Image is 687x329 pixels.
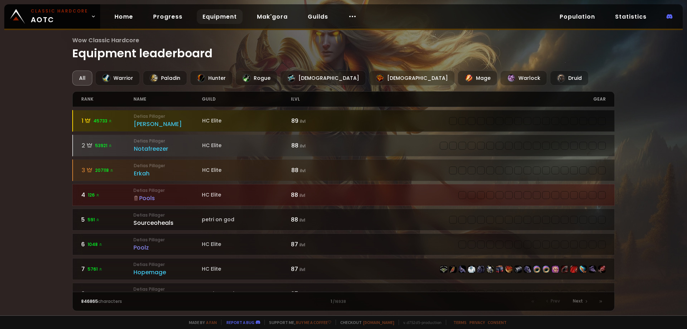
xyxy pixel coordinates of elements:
div: 8 [81,289,134,298]
div: 5 [81,215,134,224]
img: item-22498 [440,266,447,273]
div: HC Elite [202,265,291,273]
div: ilvl [291,92,343,107]
div: 87 [291,265,343,274]
div: characters [81,298,213,305]
span: 1048 [88,241,103,248]
div: All [72,71,92,86]
small: Defias Pillager [134,113,202,120]
div: HC Elite [202,142,291,149]
div: 3 [82,166,134,175]
span: Wow Classic Hardcore [72,36,615,45]
small: ilvl [300,143,306,149]
div: 4 [81,190,134,199]
img: item-22500 [505,266,512,273]
div: 87 [291,289,343,298]
a: 253921 Defias PillagerNotafreezerHC Elite88 ilvlitem-22498item-23057item-22983item-2575item-22496... [72,135,615,156]
div: 88 [291,190,343,199]
a: Statistics [609,9,652,24]
img: item-22501 [524,266,531,273]
a: Equipment [197,9,243,24]
a: Consent [488,320,507,325]
a: 8614 Defias PillagerPallypallypetri on god87 ilvlitem-22428item-21712item-22429item-14617item-224... [72,283,615,305]
a: Progress [147,9,188,24]
a: 4126 Defias PillagerPoolsHC Elite88 ilvlitem-22506item-22943item-22507item-22504item-22510item-22... [72,184,615,206]
img: item-6795 [468,266,475,273]
img: item-23021 [515,266,522,273]
div: Poolz [133,243,202,252]
img: item-22807 [580,266,587,273]
div: Hopemage [133,268,202,277]
div: 87 [291,240,343,249]
span: v. d752d5 - production [399,320,442,325]
span: 846865 [81,298,98,304]
span: Made by [185,320,217,325]
span: Next [573,298,583,304]
span: 5761 [88,266,103,272]
img: item-22730 [487,266,494,273]
span: 614 [88,291,100,297]
div: [PERSON_NAME] [134,120,202,129]
a: Buy me a coffee [296,320,331,325]
small: ilvl [300,118,306,124]
span: Checkout [336,320,394,325]
div: 2 [82,141,134,150]
a: Home [109,9,139,24]
span: AOTC [31,8,88,25]
img: item-19379 [561,266,568,273]
img: item-22499 [459,266,466,273]
span: Support me, [264,320,331,325]
a: Guilds [302,9,334,24]
small: ilvl [300,168,306,174]
div: [DEMOGRAPHIC_DATA] [369,71,455,86]
div: 88 [291,141,344,150]
a: Classic HardcoreAOTC [4,4,100,29]
a: Mak'gora [251,9,293,24]
span: 45733 [93,118,112,124]
small: / 16938 [333,299,346,305]
img: item-22497 [496,266,503,273]
div: HC Elite [202,191,291,199]
div: HC Elite [202,241,291,248]
img: item-22496 [477,266,484,273]
a: Population [554,9,601,24]
div: gear [343,92,606,107]
a: Report a bug [226,320,254,325]
div: Notafreezer [134,144,202,153]
span: 207118 [95,167,114,174]
div: name [133,92,202,107]
div: Hunter [190,71,233,86]
div: guild [202,92,291,107]
small: Defias Pillager [134,163,202,169]
small: Defias Pillager [133,261,202,268]
a: 145733 Defias Pillager[PERSON_NAME]HC Elite89 ilvlitem-22498item-23057item-22499item-4335item-224... [72,110,615,132]
span: 126 [88,192,100,198]
a: Privacy [469,320,485,325]
a: 3207118 Defias PillagerErkahHC Elite88 ilvlitem-22498item-23057item-22983item-17723item-22496item... [72,159,615,181]
div: HC Elite [202,166,291,174]
small: Classic Hardcore [31,8,88,14]
div: 89 [291,116,344,125]
div: Paladin [143,71,187,86]
div: [DEMOGRAPHIC_DATA] [280,71,366,86]
small: ilvl [299,192,305,198]
img: item-22820 [598,266,605,273]
small: Defias Pillager [133,286,202,292]
div: Pools [133,194,202,203]
img: item-22731 [570,266,578,273]
div: Rogue [235,71,277,86]
div: petri on god [202,290,291,297]
div: Mage [458,71,497,86]
div: 7 [81,265,134,274]
small: Defias Pillager [133,187,202,194]
div: 88 [291,166,344,175]
div: Sourceoheals [133,218,202,227]
div: 1 [212,298,474,305]
img: item-23001 [552,266,559,273]
a: 5591 Defias PillagerSourceohealspetri on god88 ilvlitem-22514item-21712item-22515item-4336item-22... [72,209,615,231]
div: HC Elite [202,117,291,125]
span: Prev [551,298,560,304]
small: ilvl [299,266,305,272]
div: 88 [291,215,343,224]
div: Erkah [134,169,202,178]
